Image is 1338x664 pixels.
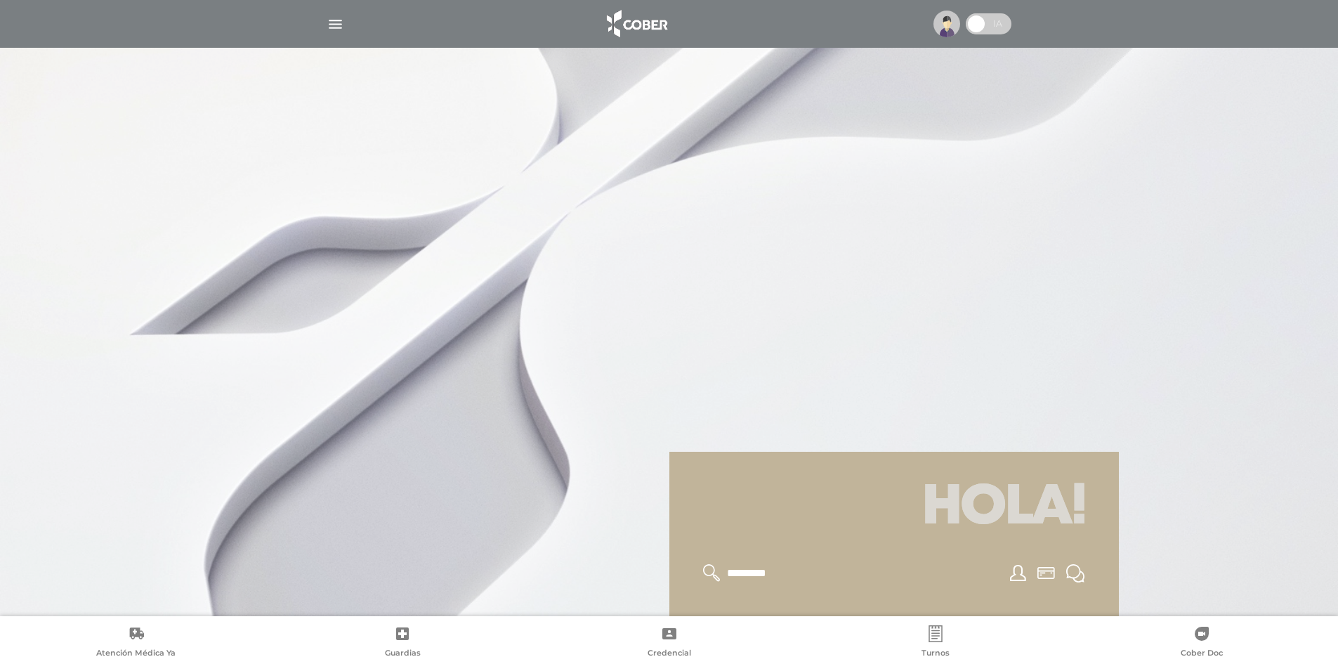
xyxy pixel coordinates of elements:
[96,648,176,660] span: Atención Médica Ya
[536,625,802,661] a: Credencial
[599,7,673,41] img: logo_cober_home-white.png
[1069,625,1335,661] a: Cober Doc
[921,648,950,660] span: Turnos
[269,625,535,661] a: Guardias
[1181,648,1223,660] span: Cober Doc
[933,11,960,37] img: profile-placeholder.svg
[686,469,1102,547] h1: Hola!
[802,625,1068,661] a: Turnos
[3,625,269,661] a: Atención Médica Ya
[327,15,344,33] img: Cober_menu-lines-white.svg
[648,648,691,660] span: Credencial
[385,648,421,660] span: Guardias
